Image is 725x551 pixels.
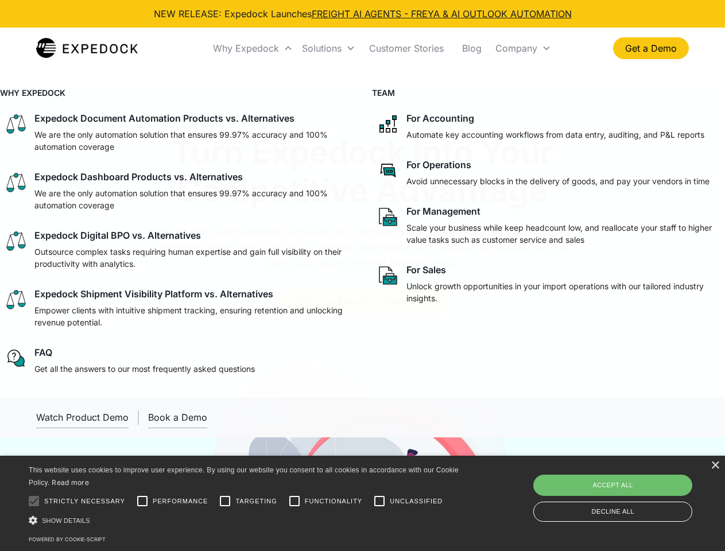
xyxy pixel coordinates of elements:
div: Expedock Digital BPO vs. Alternatives [34,230,201,241]
p: We are the only automation solution that ensures 99.97% accuracy and 100% automation coverage [34,187,349,211]
img: regular chat bubble icon [5,347,28,370]
div: Solutions [297,29,360,68]
p: We are the only automation solution that ensures 99.97% accuracy and 100% automation coverage [34,129,349,153]
a: Book a Demo [148,407,207,428]
a: FREIGHT AI AGENTS - FREYA & AI OUTLOOK AUTOMATION [312,8,572,20]
span: Performance [153,496,208,506]
img: scale icon [5,112,28,135]
p: Unlock growth opportunities in your import operations with our tailored industry insights. [406,280,721,304]
a: Read more [52,478,89,487]
div: Company [491,29,556,68]
p: Outsource complex tasks requiring human expertise and gain full visibility on their productivity ... [34,246,349,270]
div: Watch Product Demo [36,412,129,423]
span: Unclassified [390,496,443,506]
img: paper and bag icon [377,205,400,228]
img: paper and bag icon [377,264,400,287]
span: Functionality [305,496,362,506]
img: scale icon [5,288,28,311]
a: Powered by cookie-script [29,536,106,542]
img: Expedock Logo [36,37,138,60]
img: rectangular chat bubble icon [377,159,400,182]
div: For Accounting [406,112,474,124]
span: Show details [42,517,90,524]
p: Get all the answers to our most frequently asked questions [34,363,255,375]
img: network like icon [377,112,400,135]
div: Company [495,42,537,54]
div: For Management [406,205,480,217]
a: Customer Stories [360,29,453,68]
img: scale icon [5,230,28,253]
p: Automate key accounting workflows from data entry, auditing, and P&L reports [406,129,704,141]
div: FAQ [34,347,52,358]
div: Why Expedock [208,29,297,68]
img: scale icon [5,171,28,194]
div: Expedock Dashboard Products vs. Alternatives [34,171,243,183]
p: Empower clients with intuitive shipment tracking, ensuring retention and unlocking revenue potent... [34,304,349,328]
div: Why Expedock [213,42,279,54]
div: For Operations [406,159,471,170]
a: Get a Demo [613,37,689,59]
div: Show details [29,514,463,526]
div: NEW RELEASE: Expedock Launches [154,7,572,21]
span: Targeting [235,496,277,506]
a: home [36,37,138,60]
div: Book a Demo [148,412,207,423]
span: This website uses cookies to improve user experience. By using our website you consent to all coo... [29,466,459,487]
iframe: Chat Widget [534,427,725,551]
div: Solutions [302,42,342,54]
a: Blog [453,29,491,68]
p: Scale your business while keep headcount low, and reallocate your staff to higher value tasks suc... [406,222,721,246]
span: Strictly necessary [44,496,125,506]
div: For Sales [406,264,446,275]
div: Expedock Document Automation Products vs. Alternatives [34,112,294,124]
p: Avoid unnecessary blocks in the delivery of goods, and pay your vendors in time [406,175,710,187]
a: open lightbox [36,407,129,428]
div: Expedock Shipment Visibility Platform vs. Alternatives [34,288,273,300]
